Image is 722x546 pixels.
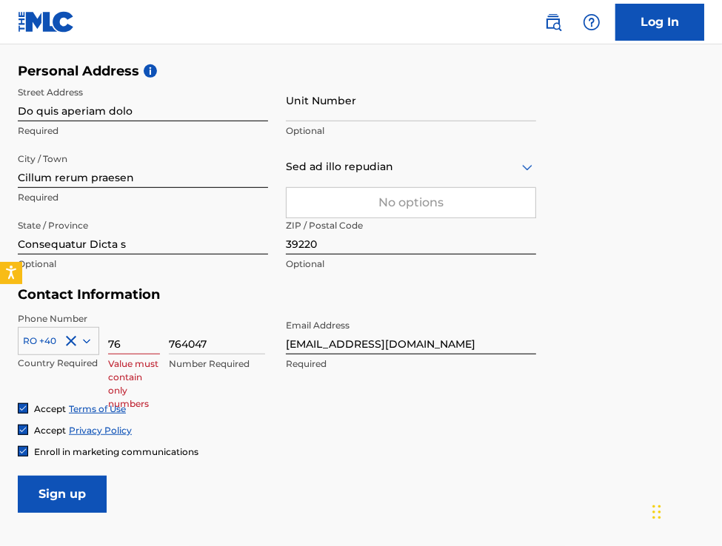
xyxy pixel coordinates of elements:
[144,64,157,78] span: i
[287,188,535,218] div: No options
[18,476,107,513] input: Sign up
[18,63,704,80] h5: Personal Address
[18,11,75,33] img: MLC Logo
[108,357,160,411] p: Value must contain only numbers
[652,490,661,534] div: Drag
[583,13,601,31] img: help
[19,404,27,413] img: checkbox
[286,124,536,138] p: Optional
[18,257,268,271] p: Optional
[544,13,562,31] img: search
[615,4,704,41] a: Log In
[648,475,722,546] iframe: Chat Widget
[34,446,198,457] span: Enroll in marketing communications
[286,357,536,371] p: Required
[169,357,265,371] p: Number Required
[577,7,606,37] div: Help
[18,286,536,303] h5: Contact Information
[34,403,66,414] span: Accept
[19,447,27,456] img: checkbox
[18,124,268,138] p: Required
[69,425,132,436] a: Privacy Policy
[19,425,27,434] img: checkbox
[34,425,66,436] span: Accept
[538,7,568,37] a: Public Search
[18,191,268,204] p: Required
[286,257,536,271] p: Optional
[18,357,99,370] p: Country Required
[69,403,126,414] a: Terms of Use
